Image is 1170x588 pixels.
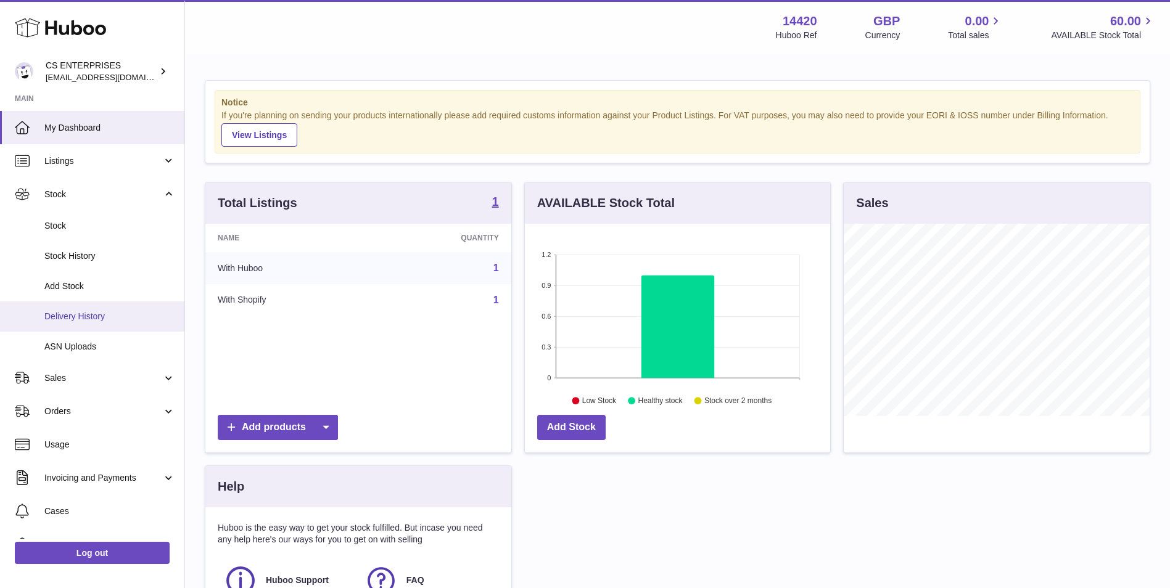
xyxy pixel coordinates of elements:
[44,189,162,200] span: Stock
[218,195,297,211] h3: Total Listings
[44,341,175,353] span: ASN Uploads
[493,263,499,273] a: 1
[492,195,499,208] strong: 1
[547,374,551,382] text: 0
[44,250,175,262] span: Stock History
[776,30,817,41] div: Huboo Ref
[44,280,175,292] span: Add Stock
[46,72,181,82] span: [EMAIL_ADDRESS][DOMAIN_NAME]
[537,195,675,211] h3: AVAILABLE Stock Total
[218,415,338,440] a: Add products
[44,220,175,232] span: Stock
[218,478,244,495] h3: Help
[1110,13,1141,30] span: 60.00
[406,574,424,586] span: FAQ
[44,505,175,517] span: Cases
[205,252,370,284] td: With Huboo
[15,542,170,564] a: Log out
[965,13,989,30] span: 0.00
[15,62,33,81] img: internalAdmin-14420@internal.huboo.com
[948,13,1003,41] a: 0.00 Total sales
[205,284,370,316] td: With Shopify
[865,30,900,41] div: Currency
[492,195,499,210] a: 1
[873,13,900,30] strong: GBP
[218,522,499,545] p: Huboo is the easy way to get your stock fulfilled. But incase you need any help here's our ways f...
[542,282,551,289] text: 0.9
[542,251,551,258] text: 1.2
[221,97,1134,108] strong: Notice
[44,155,162,167] span: Listings
[46,60,157,83] div: CS ENTERPRISES
[370,224,511,252] th: Quantity
[537,415,606,440] a: Add Stock
[44,122,175,134] span: My Dashboard
[44,472,162,484] span: Invoicing and Payments
[783,13,817,30] strong: 14420
[582,396,617,405] text: Low Stock
[948,30,1003,41] span: Total sales
[44,406,162,417] span: Orders
[44,372,162,384] span: Sales
[221,123,297,147] a: View Listings
[542,312,551,320] text: 0.6
[1051,30,1155,41] span: AVAILABLE Stock Total
[493,295,499,305] a: 1
[704,396,772,405] text: Stock over 2 months
[856,195,888,211] h3: Sales
[638,396,683,405] text: Healthy stock
[542,343,551,351] text: 0.3
[1051,13,1155,41] a: 60.00 AVAILABLE Stock Total
[221,110,1134,147] div: If you're planning on sending your products internationally please add required customs informati...
[205,224,370,252] th: Name
[44,439,175,451] span: Usage
[44,311,175,322] span: Delivery History
[266,574,329,586] span: Huboo Support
